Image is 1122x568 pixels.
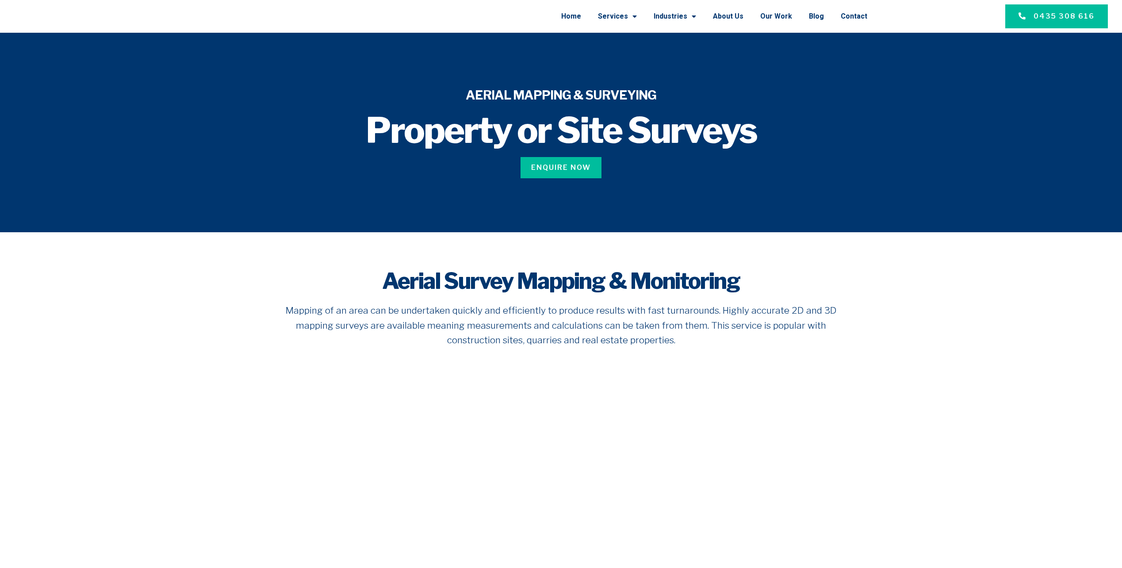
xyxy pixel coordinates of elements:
[1005,4,1108,28] a: 0435 308 616
[713,5,743,28] a: About Us
[283,303,840,348] p: Mapping of an area can be undertaken quickly and efficiently to produce results with fast turnaro...
[561,5,581,28] a: Home
[297,87,826,104] h4: AERIAL MAPPING & SURVEYING
[654,5,696,28] a: Industries
[1034,11,1095,22] span: 0435 308 616
[598,5,637,28] a: Services
[760,5,792,28] a: Our Work
[841,5,867,28] a: Contact
[283,268,840,294] h2: Aerial Survey Mapping & Monitoring
[297,113,826,148] h1: Property or Site Surveys
[49,7,141,27] img: Final-Logo copy
[809,5,824,28] a: Blog
[531,162,591,173] span: Enquire Now
[521,157,601,178] a: Enquire Now
[188,5,867,28] nav: Menu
